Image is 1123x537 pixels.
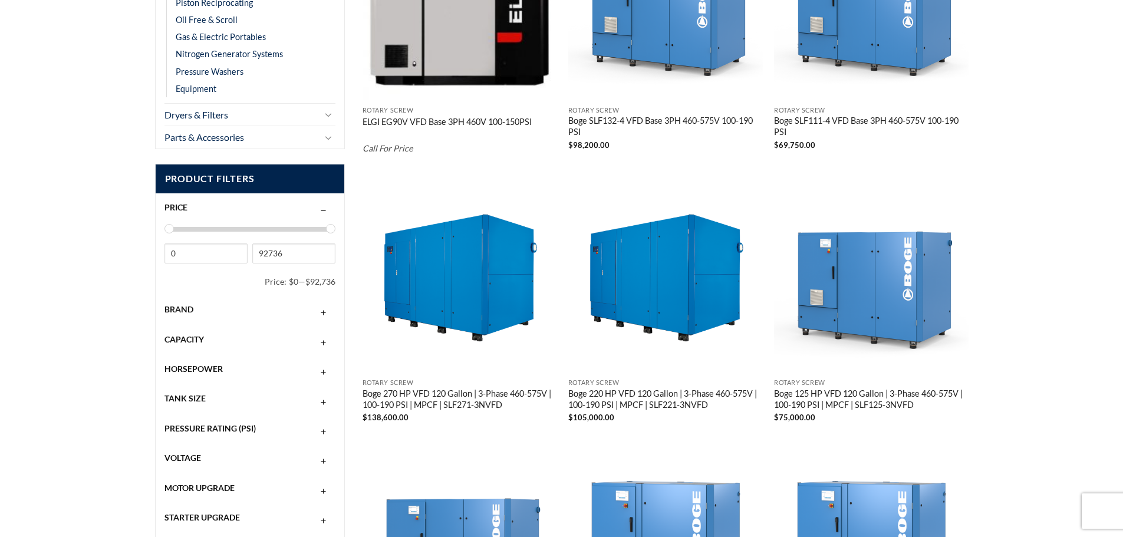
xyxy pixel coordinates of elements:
[568,107,763,114] p: Rotary Screw
[774,413,815,422] bdi: 75,000.00
[568,413,573,422] span: $
[568,178,763,373] img: Boge 220 HP VFD 120 Gallon | 3-Phase 460-575V | 100-190 PSI | MPCF | SLF221-3NVFD
[252,243,335,263] input: Max price
[298,276,305,286] span: —
[363,379,557,387] p: Rotary Screw
[164,483,235,493] span: Motor Upgrade
[363,107,557,114] p: Rotary Screw
[568,379,763,387] p: Rotary Screw
[176,28,266,45] a: Gas & Electric Portables
[305,276,335,286] span: $92,736
[568,116,763,139] a: Boge SLF132-4 VFD Base 3PH 460-575V 100-190 PSI
[774,178,969,373] img: Boge 125 HP VFD 120 Gallon | 3-Phase 460-575V | 100-190 PSI | MPCF | SLF125-3NVFD
[265,272,289,292] span: Price:
[176,63,243,80] a: Pressure Washers
[774,107,969,114] p: Rotary Screw
[164,364,223,374] span: Horsepower
[363,117,532,130] a: ELGI EG90V VFD Base 3PH 460V 100-150PSI
[164,243,248,263] input: Min price
[164,304,193,314] span: Brand
[363,388,557,412] a: Boge 270 HP VFD 120 Gallon | 3-Phase 460-575V | 100-190 PSI | MPCF | SLF271-3NVFD
[774,140,815,150] bdi: 69,750.00
[568,413,614,422] bdi: 105,000.00
[363,413,367,422] span: $
[164,202,187,212] span: Price
[363,413,409,422] bdi: 138,600.00
[774,413,779,422] span: $
[176,45,283,62] a: Nitrogen Generator Systems
[164,104,319,126] a: Dryers & Filters
[176,80,216,97] a: Equipment
[289,276,298,286] span: $0
[164,512,240,522] span: Starter Upgrade
[774,140,779,150] span: $
[164,334,204,344] span: Capacity
[164,393,206,403] span: Tank Size
[568,140,610,150] bdi: 98,200.00
[568,140,573,150] span: $
[321,107,335,121] button: Toggle
[156,164,345,193] span: Product Filters
[164,423,256,433] span: Pressure Rating (PSI)
[774,116,969,139] a: Boge SLF111-4 VFD Base 3PH 460-575V 100-190 PSI
[568,388,763,412] a: Boge 220 HP VFD 120 Gallon | 3-Phase 460-575V | 100-190 PSI | MPCF | SLF221-3NVFD
[176,11,238,28] a: Oil Free & Scroll
[363,143,413,153] em: Call For Price
[321,130,335,144] button: Toggle
[774,388,969,412] a: Boge 125 HP VFD 120 Gallon | 3-Phase 460-575V | 100-190 PSI | MPCF | SLF125-3NVFD
[774,379,969,387] p: Rotary Screw
[164,126,319,149] a: Parts & Accessories
[363,178,557,373] img: Boge 270 HP VFD 120 Gallon | 3-Phase 460-575V | 100-190 PSI | MPCF | SLF271-3NVFD
[164,453,201,463] span: Voltage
